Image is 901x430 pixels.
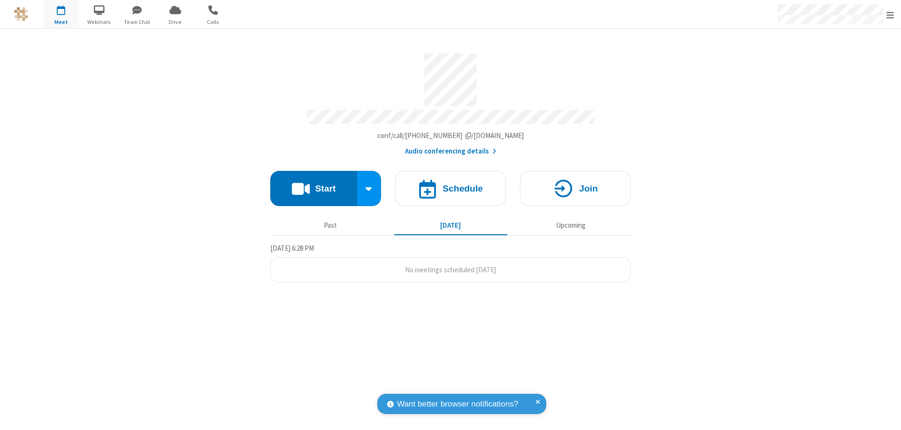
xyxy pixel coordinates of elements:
[120,18,155,26] span: Team Chat
[315,184,336,193] h4: Start
[196,18,231,26] span: Calls
[377,131,524,140] span: Copy my meeting room link
[397,398,518,410] span: Want better browser notifications?
[377,131,524,141] button: Copy my meeting room linkCopy my meeting room link
[14,7,28,21] img: QA Selenium DO NOT DELETE OR CHANGE
[395,171,506,206] button: Schedule
[274,216,387,234] button: Past
[44,18,79,26] span: Meet
[443,184,483,193] h4: Schedule
[270,244,314,253] span: [DATE] 6:28 PM
[520,171,631,206] button: Join
[514,216,627,234] button: Upcoming
[82,18,117,26] span: Webinars
[270,243,631,283] section: Today's Meetings
[579,184,598,193] h4: Join
[405,265,496,274] span: No meetings scheduled [DATE]
[158,18,193,26] span: Drive
[405,146,496,157] button: Audio conferencing details
[394,216,507,234] button: [DATE]
[357,171,382,206] div: Start conference options
[270,46,631,157] section: Account details
[270,171,357,206] button: Start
